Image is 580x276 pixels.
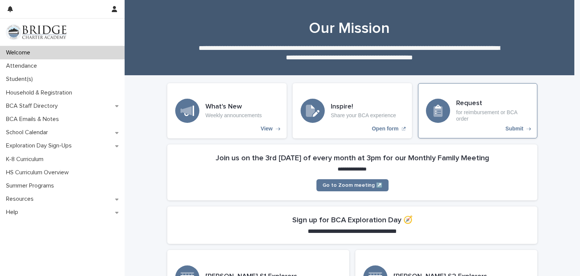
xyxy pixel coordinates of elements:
h2: Join us on the 3rd [DATE] of every month at 3pm for our Monthly Family Meeting [216,154,489,163]
p: Exploration Day Sign-Ups [3,142,78,149]
p: Resources [3,195,40,203]
img: V1C1m3IdTEidaUdm9Hs0 [6,25,66,40]
p: Share your BCA experience [331,112,396,119]
h3: What's New [205,103,262,111]
p: Summer Programs [3,182,60,189]
h3: Request [456,99,529,108]
a: Open form [293,83,412,138]
p: K-8 Curriculum [3,156,49,163]
h1: Our Mission [164,19,534,37]
p: View [261,126,273,132]
p: Student(s) [3,76,39,83]
a: Go to Zoom meeting ↗️ [316,179,389,191]
p: Welcome [3,49,36,56]
p: for reimbursement or BCA order [456,109,529,122]
span: Go to Zoom meeting ↗️ [322,183,383,188]
h2: Sign up for BCA Exploration Day 🧭 [292,216,413,225]
p: BCA Emails & Notes [3,116,65,123]
p: Submit [506,126,523,132]
p: BCA Staff Directory [3,102,64,110]
h3: Inspire! [331,103,396,111]
p: Attendance [3,62,43,70]
a: Submit [418,83,537,138]
p: Household & Registration [3,89,78,96]
p: Open form [372,126,399,132]
p: Help [3,209,24,216]
a: View [167,83,287,138]
p: Weekly announcements [205,112,262,119]
p: HS Curriculum Overview [3,169,75,176]
p: School Calendar [3,129,54,136]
